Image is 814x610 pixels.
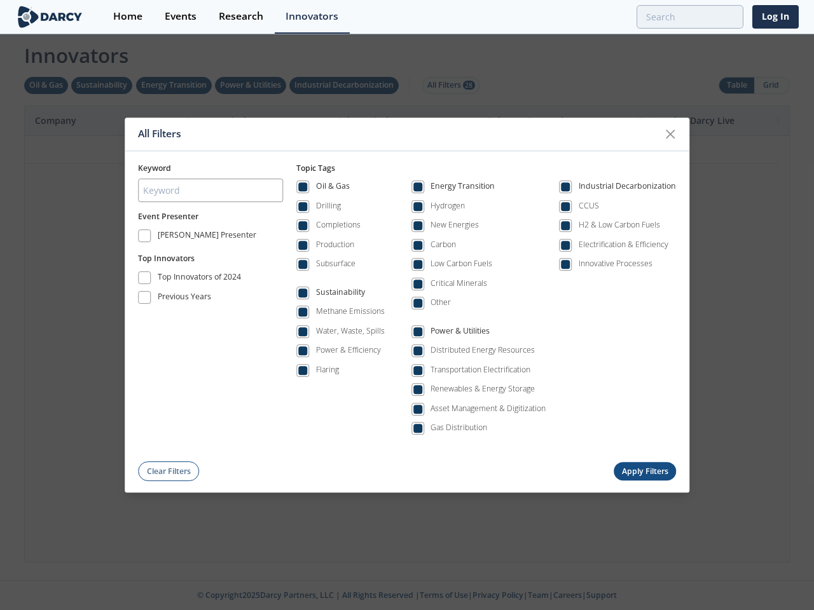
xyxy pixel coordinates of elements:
div: Transportation Electrification [431,364,530,376]
div: Energy Transition [431,181,495,196]
div: H2 & Low Carbon Fuels [579,220,660,231]
div: Power & Efficiency [316,345,381,356]
div: Research [219,11,263,22]
div: Low Carbon Fuels [431,259,492,270]
div: New Energies [431,220,479,231]
button: Top Innovators [138,253,195,264]
div: Asset Management & Digitization [431,403,546,414]
img: logo-wide.svg [15,6,85,28]
div: Oil & Gas [316,181,350,196]
div: Events [165,11,197,22]
div: Electrification & Efficiency [579,239,668,250]
div: Home [113,11,142,22]
div: All Filters [138,122,658,146]
div: Innovators [286,11,338,22]
div: Previous Years [158,291,211,306]
div: Gas Distribution [431,423,487,434]
div: Flaring [316,364,339,376]
div: Industrial Decarbonization [579,181,676,196]
div: Renewables & Energy Storage [431,384,535,395]
button: Apply Filters [614,463,676,481]
input: Advanced Search [637,5,743,29]
span: Topic Tags [296,163,335,173]
div: Hydrogen [431,200,465,212]
div: Sustainability [316,287,365,302]
button: Event Presenter [138,211,198,222]
span: Keyword [138,163,171,173]
div: Other [431,297,451,309]
a: Log In [752,5,799,29]
div: CCUS [579,200,599,212]
div: Carbon [431,239,456,250]
div: Completions [316,220,361,231]
div: Power & Utilities [431,325,490,341]
div: Water, Waste, Spills [316,325,385,337]
button: Clear Filters [138,462,199,482]
div: Production [316,239,354,250]
div: Distributed Energy Resources [431,345,535,356]
div: Drilling [316,200,341,212]
input: Keyword [138,179,283,202]
div: [PERSON_NAME] Presenter [158,229,256,245]
div: Top Innovators of 2024 [158,271,241,287]
div: Critical Minerals [431,278,487,289]
div: Innovative Processes [579,259,652,270]
div: Subsurface [316,259,355,270]
div: Methane Emissions [316,306,385,318]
